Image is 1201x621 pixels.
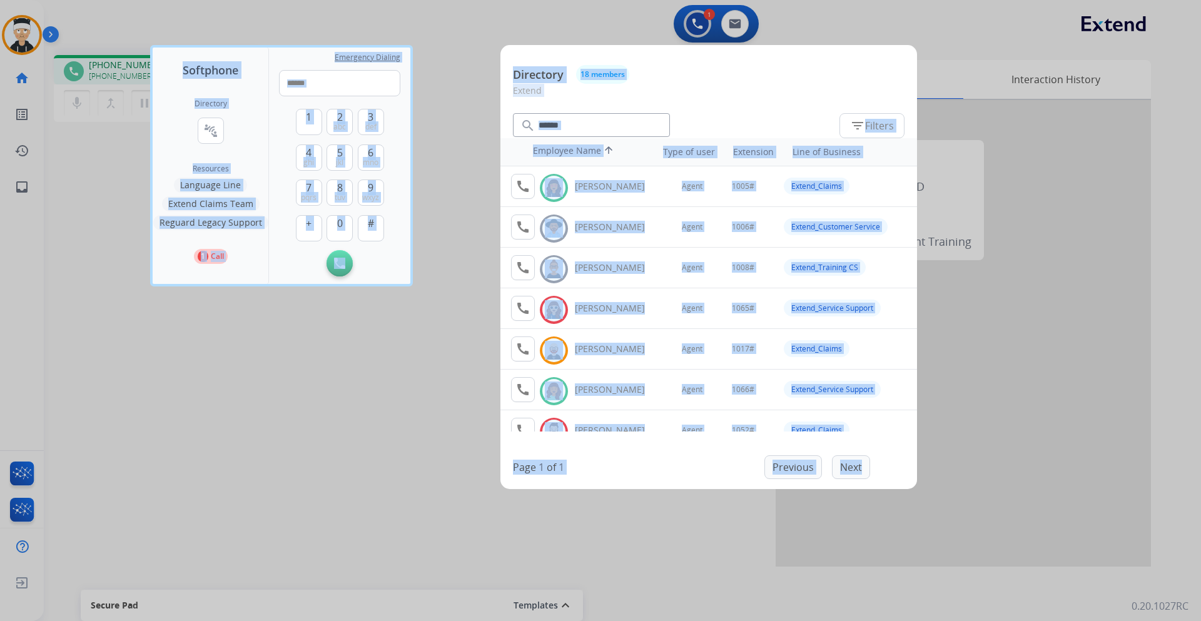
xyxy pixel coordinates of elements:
p: Page [513,460,536,475]
h2: Directory [195,99,227,109]
span: + [306,216,312,231]
span: tuv [335,193,345,203]
span: Agent [682,344,702,354]
img: avatar [545,260,563,279]
span: wxyz [362,193,379,203]
mat-icon: call [515,423,530,438]
img: avatar [545,178,563,198]
button: # [358,215,384,241]
button: 0 [327,215,353,241]
span: abc [333,122,346,132]
div: Extend_Claims [784,340,849,357]
span: 1008# [732,263,754,273]
img: call-button [334,258,345,269]
div: Extend_Service Support [784,300,881,316]
p: Extend [513,84,905,107]
span: 7 [306,180,312,195]
button: Extend Claims Team [162,196,260,211]
img: avatar [545,300,563,320]
img: avatar [545,422,563,442]
button: Language Line [174,178,247,193]
div: Extend_Claims [784,422,849,438]
span: Agent [682,303,702,313]
span: jkl [336,158,343,168]
span: Agent [682,385,702,395]
div: Extend_Training CS [784,259,866,276]
mat-icon: arrow_upward [601,144,616,159]
mat-icon: search [520,118,535,133]
div: [PERSON_NAME] [575,180,659,193]
p: 0.20.1027RC [1132,598,1188,613]
span: 1065# [732,303,754,313]
img: avatar [545,219,563,238]
button: 4ghi [296,144,322,171]
mat-icon: call [515,341,530,356]
button: 2abc [327,109,353,135]
img: avatar [545,381,563,401]
mat-icon: call [515,179,530,194]
span: Resources [193,164,229,174]
button: 8tuv [327,179,353,206]
span: 3 [368,109,373,124]
span: # [368,216,374,231]
div: Extend_Claims [784,178,849,194]
th: Type of user [646,139,721,164]
div: [PERSON_NAME] [575,424,659,437]
span: Agent [682,263,702,273]
div: [PERSON_NAME] [575,221,659,233]
p: Call [211,251,224,262]
th: Employee Name [527,138,639,166]
span: ghi [303,158,314,168]
mat-icon: call [515,382,530,397]
div: [PERSON_NAME] [575,383,659,396]
button: 9wxyz [358,179,384,206]
button: 6mno [358,144,384,171]
span: pqrs [301,193,317,203]
span: def [365,122,377,132]
p: Directory [513,66,564,83]
span: Softphone [183,61,238,79]
span: 6 [368,145,373,160]
span: Agent [682,425,702,435]
th: Line of Business [786,139,911,164]
span: 0 [337,216,343,231]
mat-icon: call [515,220,530,235]
p: of [547,460,556,475]
span: 1017# [732,344,754,354]
mat-icon: call [515,260,530,275]
mat-icon: filter_list [850,118,865,133]
button: 7pqrs [296,179,322,206]
span: Emergency Dialing [335,53,400,63]
button: Filters [839,113,905,138]
button: Reguard Legacy Support [153,215,268,230]
span: 9 [368,180,373,195]
mat-icon: connect_without_contact [203,123,218,138]
div: Extend_Customer Service [784,218,888,235]
div: [PERSON_NAME] [575,261,659,274]
span: 1 [306,109,312,124]
div: [PERSON_NAME] [575,302,659,315]
div: Extend_Service Support [784,381,881,398]
button: 18 members [576,65,629,84]
span: 5 [337,145,343,160]
span: 2 [337,109,343,124]
span: 1005# [732,181,754,191]
img: avatar [545,341,563,360]
button: 1Call [194,249,228,264]
span: Agent [682,181,702,191]
button: 3def [358,109,384,135]
span: 1066# [732,385,754,395]
th: Extension [727,139,780,164]
span: 1006# [732,222,754,232]
span: 8 [337,180,343,195]
span: Filters [850,118,894,133]
span: 1052# [732,425,754,435]
mat-icon: call [515,301,530,316]
button: + [296,215,322,241]
span: 4 [306,145,312,160]
div: [PERSON_NAME] [575,343,659,355]
button: 5jkl [327,144,353,171]
button: 1 [296,109,322,135]
span: Agent [682,222,702,232]
span: mno [363,158,378,168]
